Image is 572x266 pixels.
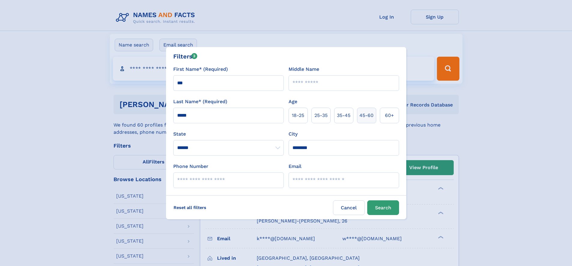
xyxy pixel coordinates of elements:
[173,66,228,73] label: First Name* (Required)
[289,163,301,170] label: Email
[359,112,374,119] span: 45‑60
[385,112,394,119] span: 60+
[173,130,284,138] label: State
[333,200,365,215] label: Cancel
[292,112,304,119] span: 18‑25
[337,112,350,119] span: 35‑45
[314,112,328,119] span: 25‑35
[289,98,297,105] label: Age
[173,98,227,105] label: Last Name* (Required)
[170,200,210,215] label: Reset all filters
[289,66,319,73] label: Middle Name
[289,130,298,138] label: City
[173,52,198,61] div: Filters
[173,163,208,170] label: Phone Number
[367,200,399,215] button: Search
